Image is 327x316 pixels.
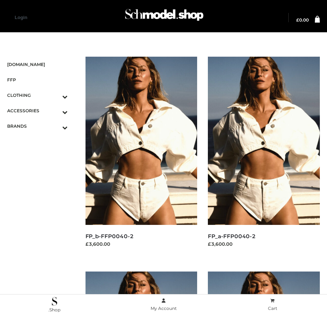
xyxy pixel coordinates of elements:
a: [DOMAIN_NAME] [7,57,68,72]
button: Toggle Submenu [43,88,68,103]
span: Cart [268,306,277,311]
img: Schmodel Admin 964 [123,4,205,29]
a: FFP [7,72,68,88]
bdi: 0.00 [296,17,309,23]
span: ACCESSORIES [7,107,68,115]
div: £3,600.00 [208,240,320,247]
a: FP_b-FFP0040-2 [86,233,134,240]
span: FFP [7,76,68,84]
a: CLOTHINGToggle Submenu [7,88,68,103]
a: Schmodel Admin 964 [122,6,205,29]
span: [DOMAIN_NAME] [7,60,68,69]
button: Toggle Submenu [43,103,68,118]
span: BRANDS [7,122,68,130]
a: FP_a-FFP0040-2 [208,233,256,240]
a: BRANDSToggle Submenu [7,118,68,134]
a: ACCESSORIESToggle Submenu [7,103,68,118]
span: £ [296,17,299,23]
button: Toggle Submenu [43,118,68,134]
a: £0.00 [296,18,309,22]
a: My Account [109,297,218,313]
span: CLOTHING [7,91,68,99]
img: .Shop [52,297,57,306]
span: My Account [151,306,177,311]
a: Cart [218,297,327,313]
div: £3,600.00 [86,240,197,247]
span: .Shop [48,307,60,312]
a: Login [15,15,27,20]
